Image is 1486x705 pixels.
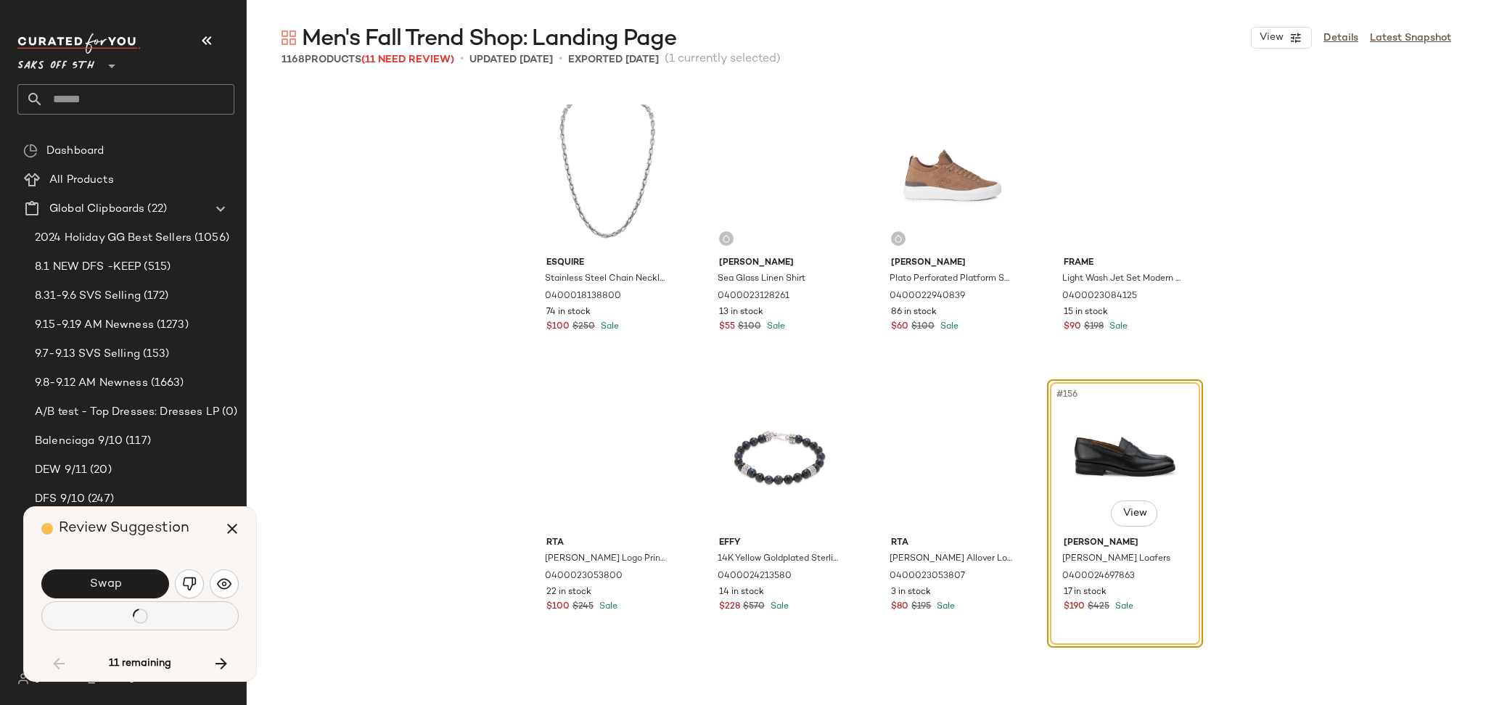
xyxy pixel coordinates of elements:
img: svg%3e [722,234,731,243]
span: 22 in stock [546,586,591,599]
span: $250 [572,321,595,334]
span: Sea Glass Linen Shirt [718,273,805,286]
span: $245 [572,601,594,614]
span: (153) [140,346,170,363]
button: View [1111,500,1157,527]
span: (22) [144,201,167,218]
span: #156 [1055,387,1080,402]
span: Stainless Steel Chain Necklace [545,273,668,286]
span: A/B test - Top Dresses: Dresses LP [35,404,219,421]
span: Sale [937,322,958,331]
span: 0400024213580 [718,570,792,583]
span: 14K Yellow Goldplated Sterling Silver & 74.48 TCW Blue Tiger Eye Beaded Bracelet [718,553,840,566]
span: (1 currently selected) [665,51,781,68]
span: (20) [87,462,112,479]
button: View [1251,27,1312,49]
img: svg%3e [217,577,231,591]
a: Details [1323,30,1358,46]
span: (1663) [148,375,184,392]
span: View [1122,508,1146,519]
span: Frame [1064,257,1186,270]
span: Sale [934,602,955,611]
span: Sale [764,322,785,331]
span: 86 in stock [891,306,937,319]
span: (172) [141,288,169,305]
span: 2024 Holiday GG Best Sellers [35,230,192,247]
span: $100 [911,321,935,334]
span: Effy [719,537,842,550]
span: 0400023084125 [1062,290,1137,303]
span: $100 [546,601,570,614]
span: $195 [911,601,931,614]
span: $80 [891,601,908,614]
p: updated [DATE] [469,52,553,67]
button: Swap [41,569,169,598]
span: 3 in stock [891,586,931,599]
span: Sale [598,322,619,331]
span: (1273) [154,317,189,334]
span: DFS 9/10 [35,491,85,508]
span: 11 remaining [109,657,171,670]
span: $60 [891,321,908,334]
span: • [460,51,464,68]
img: 0400022940839_TAN [879,104,1025,251]
span: 9.15-9.19 AM Newness [35,317,154,334]
span: 9.8-9.12 AM Newness [35,375,148,392]
span: Esquire [546,257,669,270]
span: 0400018138800 [545,290,621,303]
span: 13 in stock [719,306,763,319]
span: (1056) [192,230,229,247]
span: DEW 9/11 [35,462,87,479]
span: 0400022940839 [890,290,965,303]
span: $198 [1084,321,1104,334]
img: svg%3e [282,30,296,45]
span: (515) [141,259,171,276]
span: (0) [219,404,237,421]
span: Balenciaga 9/10 [35,433,123,450]
span: (247) [85,491,114,508]
span: (11 Need Review) [361,54,454,65]
img: 0400024213580_STERLINGSILVER [707,384,853,531]
span: Sale [1107,322,1128,331]
span: Rta [891,537,1014,550]
span: • [559,51,562,68]
span: $90 [1064,321,1081,334]
span: [PERSON_NAME] Logo Print Windbreaker Jacket [545,553,668,566]
span: Plato Perforated Platform Sneakers [890,273,1012,286]
span: $570 [743,601,765,614]
span: Sale [596,602,617,611]
span: [PERSON_NAME] Loafers [1062,553,1170,566]
span: $100 [738,321,761,334]
img: svg%3e [182,577,197,591]
span: 1168 [282,54,305,65]
img: cfy_white_logo.C9jOOHJF.svg [17,33,141,54]
span: 74 in stock [546,306,591,319]
span: (117) [123,433,151,450]
span: Men's Fall Trend Shop: Landing Page [302,25,676,54]
span: Light Wash Jet Set Modern Straight Jeans [1062,273,1185,286]
span: Rta [546,537,669,550]
div: Products [282,52,454,67]
span: 8.31-9.6 SVS Selling [35,288,141,305]
img: 0400024697863_BLACK [1052,384,1198,531]
span: 0400023053800 [545,570,623,583]
p: Exported [DATE] [568,52,659,67]
img: svg%3e [23,144,38,158]
span: All Products [49,172,114,189]
span: $100 [546,321,570,334]
span: Sale [768,602,789,611]
span: $55 [719,321,735,334]
span: [PERSON_NAME] Allover Logo Drawstring Pants [890,553,1012,566]
span: Saks OFF 5TH [17,49,94,75]
span: Global Clipboards [49,201,144,218]
span: View [1259,32,1284,44]
span: [PERSON_NAME] [719,257,842,270]
span: 0400023128261 [718,290,789,303]
span: 0400023053807 [890,570,965,583]
img: 0400018138800 [535,104,681,251]
span: 0400024697863 [1062,570,1135,583]
span: Review Suggestion [59,521,189,536]
span: 14 in stock [719,586,764,599]
img: svg%3e [17,673,29,685]
span: 15 in stock [1064,306,1108,319]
